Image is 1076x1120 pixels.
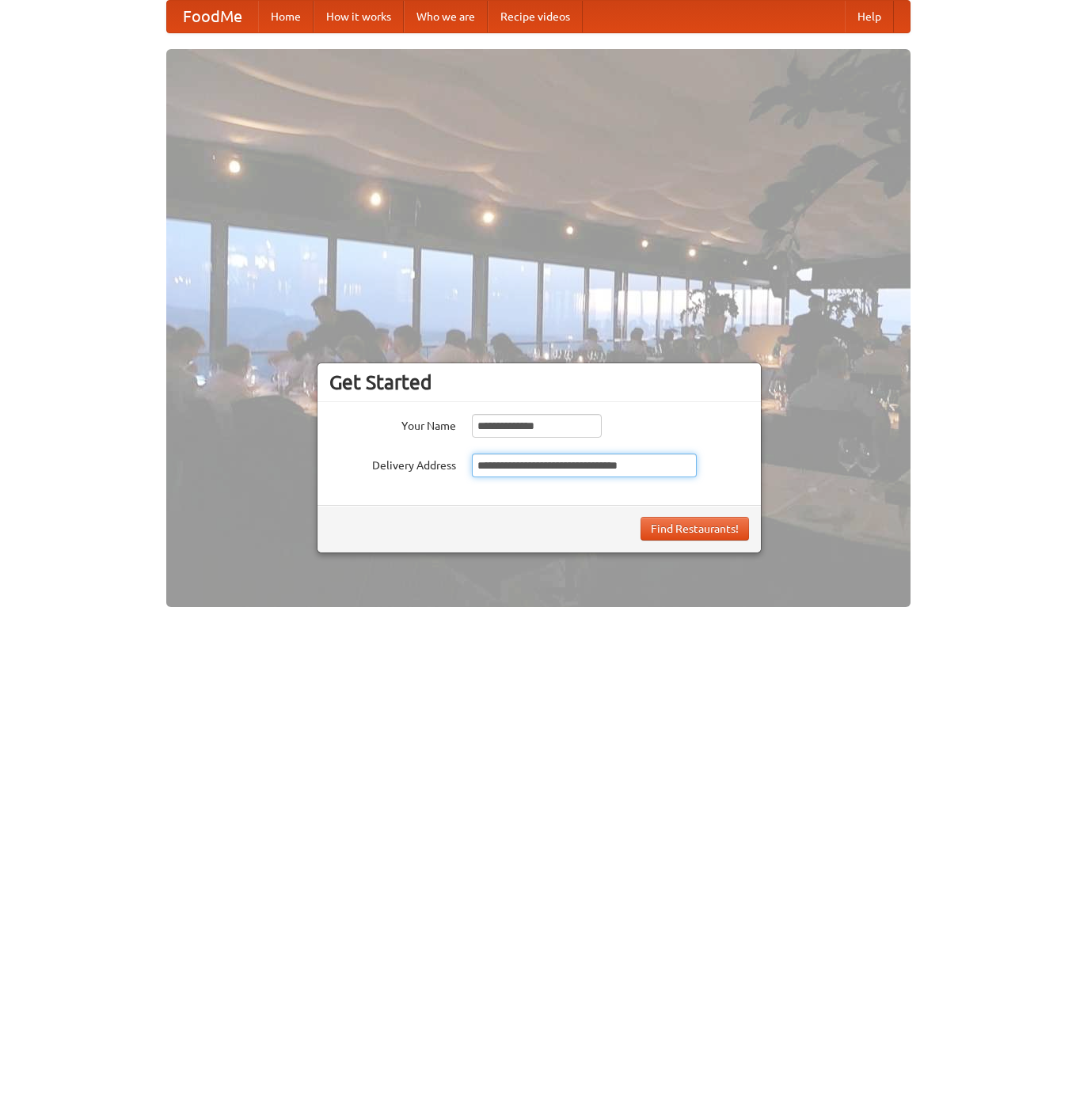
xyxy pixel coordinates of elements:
h3: Get Started [329,370,749,394]
a: How it works [314,1,404,32]
a: Recipe videos [488,1,583,32]
a: Help [845,1,894,32]
a: Home [258,1,314,32]
a: Who we are [404,1,488,32]
a: FoodMe [167,1,258,32]
button: Find Restaurants! [641,517,749,541]
label: Delivery Address [329,454,456,473]
label: Your Name [329,414,456,434]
